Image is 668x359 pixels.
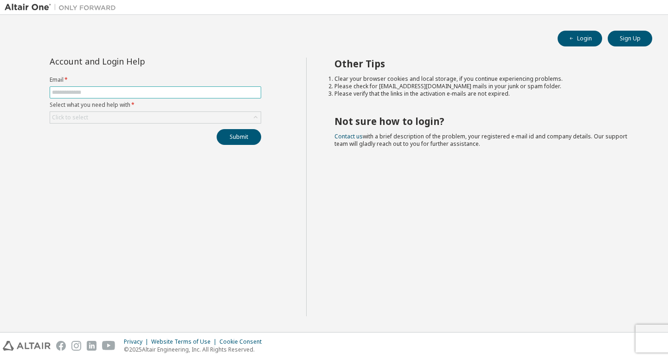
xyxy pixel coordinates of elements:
[219,338,267,346] div: Cookie Consent
[151,338,219,346] div: Website Terms of Use
[608,31,652,46] button: Sign Up
[124,338,151,346] div: Privacy
[334,75,636,83] li: Clear your browser cookies and local storage, if you continue experiencing problems.
[334,90,636,98] li: Please verify that the links in the activation e-mails are not expired.
[334,115,636,127] h2: Not sure how to login?
[50,112,261,123] div: Click to select
[50,76,261,84] label: Email
[3,341,51,351] img: altair_logo.svg
[334,58,636,70] h2: Other Tips
[102,341,116,351] img: youtube.svg
[124,346,267,353] p: © 2025 Altair Engineering, Inc. All Rights Reserved.
[334,83,636,90] li: Please check for [EMAIL_ADDRESS][DOMAIN_NAME] mails in your junk or spam folder.
[87,341,96,351] img: linkedin.svg
[71,341,81,351] img: instagram.svg
[334,132,627,148] span: with a brief description of the problem, your registered e-mail id and company details. Our suppo...
[217,129,261,145] button: Submit
[56,341,66,351] img: facebook.svg
[50,101,261,109] label: Select what you need help with
[5,3,121,12] img: Altair One
[334,132,363,140] a: Contact us
[50,58,219,65] div: Account and Login Help
[558,31,602,46] button: Login
[52,114,88,121] div: Click to select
